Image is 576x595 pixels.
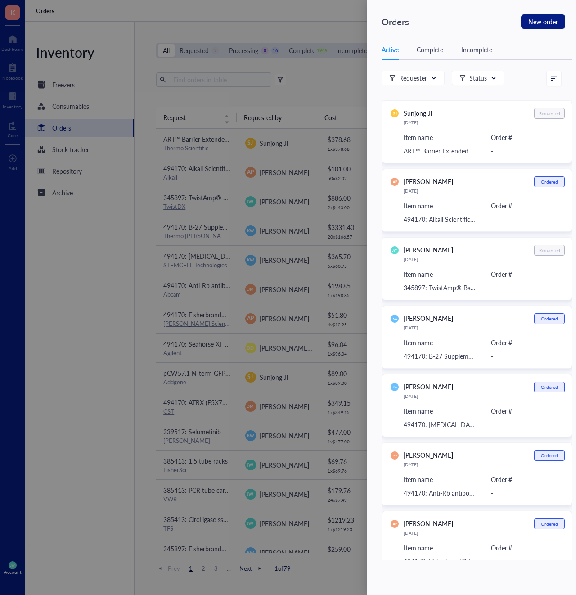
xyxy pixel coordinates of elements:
[491,474,551,484] div: Order #
[491,214,551,224] div: -
[491,132,551,142] div: Order #
[404,393,453,399] div: [DATE]
[491,269,551,279] div: Order #
[491,283,551,293] div: -
[382,45,399,54] div: Active
[404,257,453,262] div: [DATE]
[404,188,453,194] div: [DATE]
[382,14,409,29] div: Orders
[491,543,551,553] div: Order #
[541,316,558,321] div: Ordered
[469,73,487,83] div: Status
[404,450,453,460] div: [PERSON_NAME]
[521,14,565,29] button: New order
[417,45,443,54] div: Complete
[539,248,560,253] div: Requested
[404,108,432,118] div: Sunjong Ji
[404,420,540,429] span: 494170: [MEDICAL_DATA] Solution, 0.2%, Liquid
[404,132,477,142] div: Item name
[404,201,477,211] div: Item name
[392,180,397,184] span: AP
[404,245,453,255] div: [PERSON_NAME]
[491,406,551,416] div: Order #
[404,406,477,416] div: Item name
[404,338,477,347] div: Item name
[491,338,551,347] div: Order #
[541,384,558,390] div: Ordered
[392,317,397,320] span: KW
[491,556,551,566] div: -
[404,269,477,279] div: Item name
[404,474,477,484] div: Item name
[528,15,558,28] span: New order
[399,73,427,83] div: Requester
[404,176,453,186] div: [PERSON_NAME]
[404,325,453,330] div: [DATE]
[404,488,511,497] span: 494170: Anti-Rb antibody [EPR17512]
[393,111,397,116] span: SJ
[491,488,551,498] div: -
[491,351,551,361] div: -
[392,522,397,526] span: AP
[404,530,453,536] div: [DATE]
[541,453,558,458] div: Ordered
[539,111,560,116] div: Requested
[404,518,453,528] div: [PERSON_NAME]
[541,521,558,527] div: Ordered
[491,201,551,211] div: Order #
[404,543,477,553] div: Item name
[404,313,453,323] div: [PERSON_NAME]
[491,419,551,429] div: -
[392,248,396,252] span: JW
[392,385,397,388] span: KW
[404,352,538,361] span: 494170: B-27 Supplement Minus Vitamin A 50X
[392,454,397,457] span: DM
[404,120,432,125] div: [DATE]
[491,146,551,156] div: -
[541,179,558,185] div: Ordered
[404,382,453,392] div: [PERSON_NAME]
[404,283,478,292] span: 345897: TwistAmp® Basic
[461,45,492,54] div: Incomplete
[404,462,453,467] div: [DATE]
[404,557,573,566] span: 494170: Fisherbrand™ Low-Retention Microcentrifuge Tubes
